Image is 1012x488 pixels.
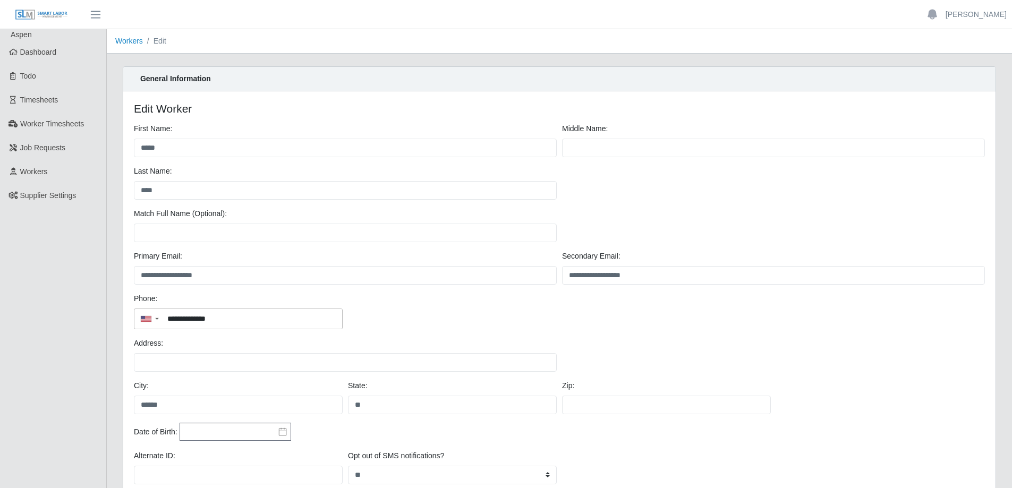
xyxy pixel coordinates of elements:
[348,450,444,461] label: Opt out of SMS notifications?
[20,72,36,80] span: Todo
[134,166,172,177] label: Last Name:
[562,380,574,391] label: Zip:
[115,37,143,45] a: Workers
[20,167,48,176] span: Workers
[562,251,620,262] label: Secondary Email:
[20,119,84,128] span: Worker Timesheets
[946,9,1007,20] a: [PERSON_NAME]
[348,380,368,391] label: State:
[134,293,157,304] label: Phone:
[140,74,211,83] strong: General Information
[134,450,175,461] label: Alternate ID:
[11,30,32,39] span: Aspen
[20,96,58,104] span: Timesheets
[20,143,66,152] span: Job Requests
[134,208,227,219] label: Match Full Name (Optional):
[134,102,479,115] h4: Edit Worker
[134,309,164,329] div: Country Code Selector
[154,316,160,321] span: ▼
[562,123,608,134] label: Middle Name:
[134,380,149,391] label: City:
[134,251,182,262] label: Primary Email:
[15,9,68,21] img: SLM Logo
[134,338,163,349] label: Address:
[20,48,57,56] span: Dashboard
[20,191,76,200] span: Supplier Settings
[134,426,177,438] label: Date of Birth:
[134,123,172,134] label: First Name:
[143,36,166,47] li: Edit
